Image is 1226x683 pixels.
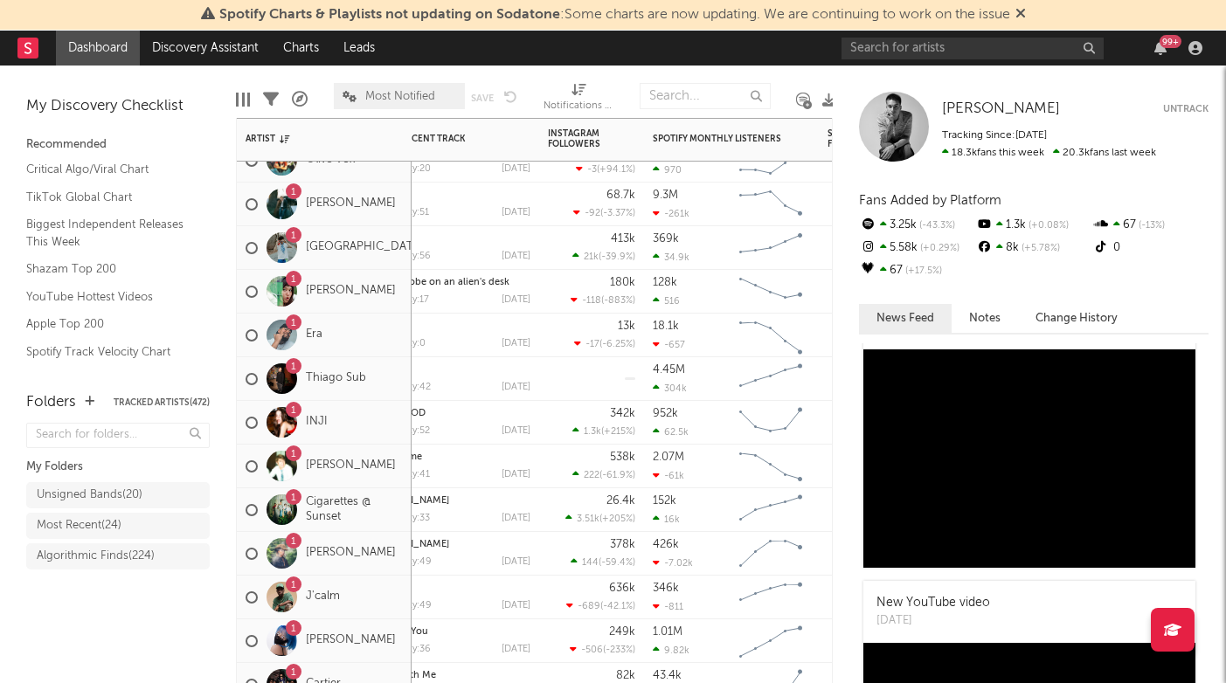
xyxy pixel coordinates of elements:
[571,556,635,568] div: ( )
[731,226,810,270] svg: Chart title
[876,594,990,612] div: New YouTube video
[653,164,682,176] div: 970
[373,134,504,144] div: Most Recent Track
[828,128,889,149] div: Spotify Followers
[859,214,975,237] div: 3.25k
[306,240,424,255] a: [GEOGRAPHIC_DATA]
[373,496,530,506] div: Theresa
[236,74,250,125] div: Edit Columns
[26,423,210,448] input: Search for folders...
[582,558,599,568] span: 144
[731,532,810,576] svg: Chart title
[653,321,679,332] div: 18.1k
[653,452,684,463] div: 2.07M
[581,645,603,655] span: -506
[502,252,530,261] div: [DATE]
[373,365,530,375] div: float
[502,557,530,567] div: [DATE]
[731,488,810,532] svg: Chart title
[565,513,635,524] div: ( )
[544,74,613,125] div: Notifications (Artist)
[502,601,530,611] div: [DATE]
[653,339,685,350] div: -657
[502,383,530,392] div: [DATE]
[653,539,679,550] div: 426k
[603,602,633,611] span: -42.1 %
[573,207,635,218] div: ( )
[859,259,975,282] div: 67
[602,471,633,480] span: -61.9 %
[26,513,210,539] a: Most Recent(24)
[731,183,810,226] svg: Chart title
[611,233,635,245] div: 413k
[1136,221,1165,231] span: -13 %
[373,278,530,287] div: snow globe on an alien's desk
[373,321,530,331] div: Chasing
[610,452,635,463] div: 538k
[731,619,810,663] svg: Chart title
[585,340,599,349] span: -17
[653,557,693,569] div: -7.02k
[578,602,600,611] span: -689
[292,74,308,125] div: A&R Pipeline
[917,221,955,231] span: -43.3 %
[56,31,140,66] a: Dashboard
[26,457,210,478] div: My Folders
[653,426,689,438] div: 62.5k
[942,148,1044,158] span: 18.3k fans this week
[606,190,635,201] div: 68.7k
[306,284,396,299] a: [PERSON_NAME]
[1160,35,1181,48] div: 99 +
[653,670,682,681] div: 43.4k
[219,8,1010,22] span: : Some charts are now updating. We are continuing to work on the issue
[306,328,322,342] a: Era
[306,459,396,473] a: [PERSON_NAME]
[859,194,1001,207] span: Fans Added by Platform
[653,626,682,638] div: 1.01M
[570,644,635,655] div: ( )
[1092,237,1209,259] div: 0
[859,237,975,259] div: 5.58k
[606,645,633,655] span: -233 %
[140,31,271,66] a: Discovery Assistant
[602,514,633,524] span: +205 %
[975,237,1091,259] div: 8k
[604,427,633,437] span: +215 %
[601,558,633,568] span: -59.4 %
[731,445,810,488] svg: Chart title
[584,427,601,437] span: 1.3k
[502,339,530,348] div: [DATE]
[26,135,210,155] div: Recommended
[731,576,810,619] svg: Chart title
[114,398,210,407] button: Tracked Artists(472)
[37,546,155,567] div: Algorithmic Finds ( 224 )
[842,38,1104,59] input: Search for artists
[571,294,635,306] div: ( )
[26,482,210,508] a: Unsigned Bands(20)
[306,633,396,648] a: [PERSON_NAME]
[584,471,599,480] span: 222
[1019,244,1060,253] span: +5.78 %
[653,208,689,219] div: -261k
[219,8,560,22] span: Spotify Charts & Playlists not updating on Sodatone
[572,469,635,480] div: ( )
[585,209,600,218] span: -92
[731,357,810,401] svg: Chart title
[604,296,633,306] span: -883 %
[504,88,517,104] button: Undo the changes to the current view.
[653,252,689,263] div: 34.9k
[653,514,680,525] div: 16k
[640,83,771,109] input: Search...
[373,452,530,462] div: next to me
[246,134,377,144] div: Artist
[582,296,601,306] span: -118
[26,543,210,569] a: Algorithmic Finds(224)
[601,252,633,262] span: -39.9 %
[731,314,810,357] svg: Chart title
[942,148,1156,158] span: 20.3k fans last week
[306,590,340,604] a: J'calm
[26,160,192,179] a: Critical Algo/Viral Chart
[306,197,396,211] a: [PERSON_NAME]
[1163,100,1209,118] button: Untrack
[731,401,810,445] svg: Chart title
